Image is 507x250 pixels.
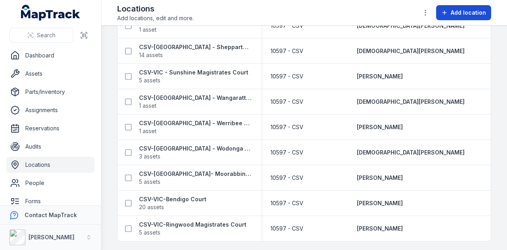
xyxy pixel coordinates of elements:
a: Forms [6,193,95,209]
span: 5 assets [139,229,160,237]
strong: [PERSON_NAME] [29,234,74,240]
button: Search [10,28,73,43]
span: 10597 - CSV [271,73,303,80]
a: CSV-VIC - Sunshine Magistrates Court5 assets [139,69,248,84]
span: 10597 - CSV [271,98,303,106]
strong: Contact MapTrack [25,212,77,218]
a: Dashboard [6,48,95,63]
span: Add location [451,9,486,17]
span: 1 asset [139,26,156,34]
span: 1 asset [139,102,156,110]
a: [PERSON_NAME] [357,73,403,80]
strong: CSV-[GEOGRAPHIC_DATA] - Werribee Magistrates Court [139,119,252,127]
span: 10597 - CSV [271,199,303,207]
a: 1 asset [139,18,247,34]
strong: CSV-VIC-Ringwood Magistrates Court [139,221,246,229]
strong: CSV-[GEOGRAPHIC_DATA] - Shepparton Magistrates Court [139,43,252,51]
a: People [6,175,95,191]
a: Audits [6,139,95,155]
span: 10597 - CSV [271,47,303,55]
span: 10597 - CSV [271,174,303,182]
strong: CSV-VIC-Bendigo Court [139,195,206,203]
span: 10597 - CSV [271,149,303,156]
a: Reservations [6,120,95,136]
span: Add locations, edit and more. [117,14,194,22]
a: CSV-VIC-Bendigo Court20 assets [139,195,206,211]
button: Add location [436,5,491,20]
span: 5 assets [139,76,160,84]
a: [PERSON_NAME] [357,123,403,131]
span: 10597 - CSV [271,123,303,131]
a: [DEMOGRAPHIC_DATA][PERSON_NAME] [357,149,465,156]
strong: CSV-[GEOGRAPHIC_DATA]- Moorabbin Magistrate Court [139,170,252,178]
span: 5 assets [139,178,160,186]
span: 10597 - CSV [271,22,303,30]
a: CSV-VIC-Ringwood Magistrates Court5 assets [139,221,246,237]
strong: CSV-[GEOGRAPHIC_DATA] - Wangaratta Magistrates Court [139,94,252,102]
span: 20 assets [139,203,164,211]
span: 1 asset [139,127,156,135]
span: 14 assets [139,51,163,59]
a: Parts/Inventory [6,84,95,100]
h2: Locations [117,3,194,14]
span: 3 assets [139,153,160,160]
strong: CSV-VIC - Sunshine Magistrates Court [139,69,248,76]
a: [PERSON_NAME] [357,225,403,233]
a: Assets [6,66,95,82]
span: Search [37,31,55,39]
a: [PERSON_NAME] [357,199,403,207]
a: [PERSON_NAME] [357,174,403,182]
a: CSV-[GEOGRAPHIC_DATA] - Werribee Magistrates Court1 asset [139,119,252,135]
a: CSV-[GEOGRAPHIC_DATA] - Wangaratta Magistrates Court1 asset [139,94,252,110]
strong: CSV-[GEOGRAPHIC_DATA] - Wodonga Magistrates Court [139,145,252,153]
a: Assignments [6,102,95,118]
a: [DEMOGRAPHIC_DATA][PERSON_NAME] [357,47,465,55]
a: MapTrack [21,5,80,21]
span: 10597 - CSV [271,225,303,233]
a: CSV-[GEOGRAPHIC_DATA] - Shepparton Magistrates Court14 assets [139,43,252,59]
a: CSV-[GEOGRAPHIC_DATA] - Wodonga Magistrates Court3 assets [139,145,252,160]
a: Locations [6,157,95,173]
a: [DEMOGRAPHIC_DATA][PERSON_NAME] [357,22,465,30]
a: CSV-[GEOGRAPHIC_DATA]- Moorabbin Magistrate Court5 assets [139,170,252,186]
a: [DEMOGRAPHIC_DATA][PERSON_NAME] [357,98,465,106]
